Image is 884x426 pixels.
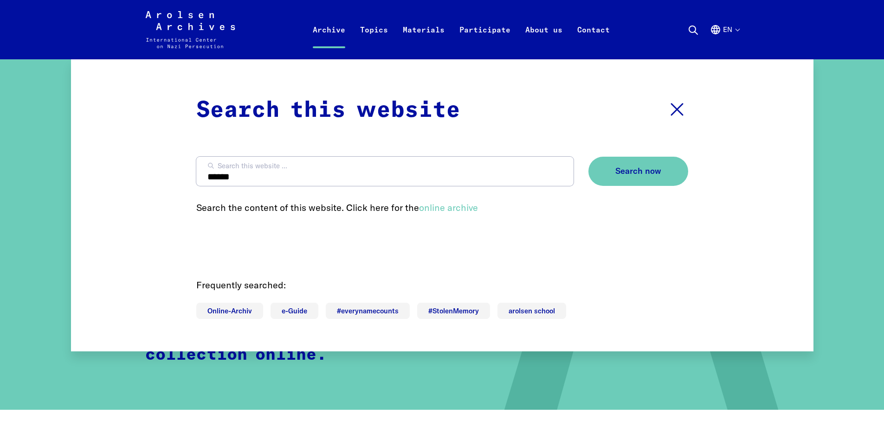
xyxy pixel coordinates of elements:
nav: Primary [305,11,617,48]
p: Search this website [196,94,460,127]
a: e-Guide [271,303,318,319]
a: Archive [305,22,353,59]
p: Search the content of this website. Click here for the [196,201,688,215]
a: About us [518,22,570,59]
a: Topics [353,22,395,59]
a: online archive [419,202,478,213]
a: #everynamecounts [326,303,410,319]
p: Frequently searched: [196,278,688,292]
a: arolsen school [497,303,566,319]
a: Materials [395,22,452,59]
a: Online-Archiv [196,303,263,319]
button: English, language selection [710,24,739,57]
a: Participate [452,22,518,59]
a: Contact [570,22,617,59]
button: Search now [588,157,688,186]
span: Search now [615,166,661,176]
a: #StolenMemory [417,303,490,319]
